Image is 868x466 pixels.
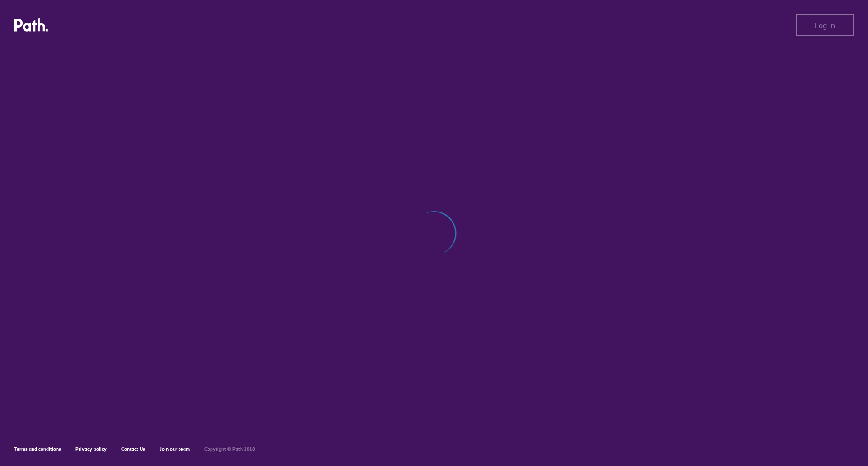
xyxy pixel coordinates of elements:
[14,446,61,452] a: Terms and conditions
[204,447,255,452] h6: Copyright © Path 2018
[75,446,107,452] a: Privacy policy
[121,446,145,452] a: Contact Us
[796,14,854,36] button: Log in
[160,446,190,452] a: Join our team
[815,21,835,29] span: Log in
